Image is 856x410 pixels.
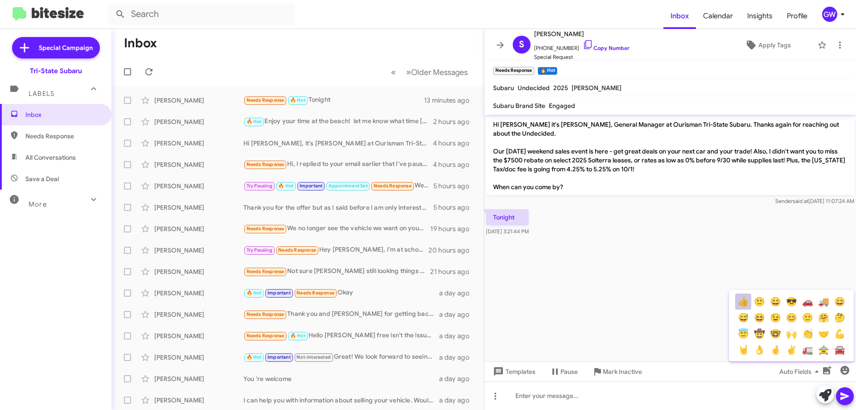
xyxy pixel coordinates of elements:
button: 🙌 [783,326,799,342]
button: 🤘 [735,342,751,358]
button: 🤠 [751,326,767,342]
button: 🤗 [815,310,831,326]
button: 😄 [767,294,783,310]
button: 👌 [751,342,767,358]
button: 🚖 [815,342,831,358]
button: 😉 [767,310,783,326]
button: 🤞 [767,342,783,358]
button: ✌ [783,342,799,358]
button: 😄 [831,294,848,310]
button: 😆 [751,310,767,326]
button: 👏 [799,326,815,342]
button: 🤓 [767,326,783,342]
button: 😎 [783,294,799,310]
button: 💪 [831,326,848,342]
button: 🚚 [815,294,831,310]
button: 🙂 [799,310,815,326]
button: 🙂 [751,294,767,310]
button: 🤔 [831,310,848,326]
button: 👍 [735,294,751,310]
button: 😅 [735,310,751,326]
button: 🚗 [799,294,815,310]
button: 😊 [783,310,799,326]
button: 😇 [735,326,751,342]
button: 🚛 [799,342,815,358]
button: 🚘 [831,342,848,358]
button: 🤝 [815,326,831,342]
